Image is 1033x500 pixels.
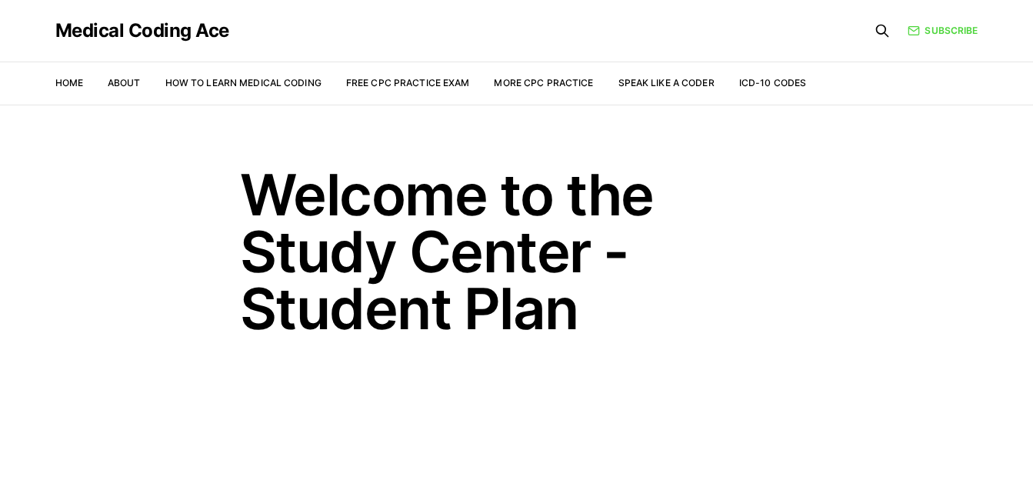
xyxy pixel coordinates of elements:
[618,77,715,88] a: Speak Like a Coder
[739,77,806,88] a: ICD-10 Codes
[165,77,322,88] a: How to Learn Medical Coding
[346,77,470,88] a: Free CPC Practice Exam
[494,77,593,88] a: More CPC Practice
[108,77,141,88] a: About
[55,22,229,40] a: Medical Coding Ace
[55,77,83,88] a: Home
[240,166,794,337] h1: Welcome to the Study Center - Student Plan
[908,24,978,38] a: Subscribe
